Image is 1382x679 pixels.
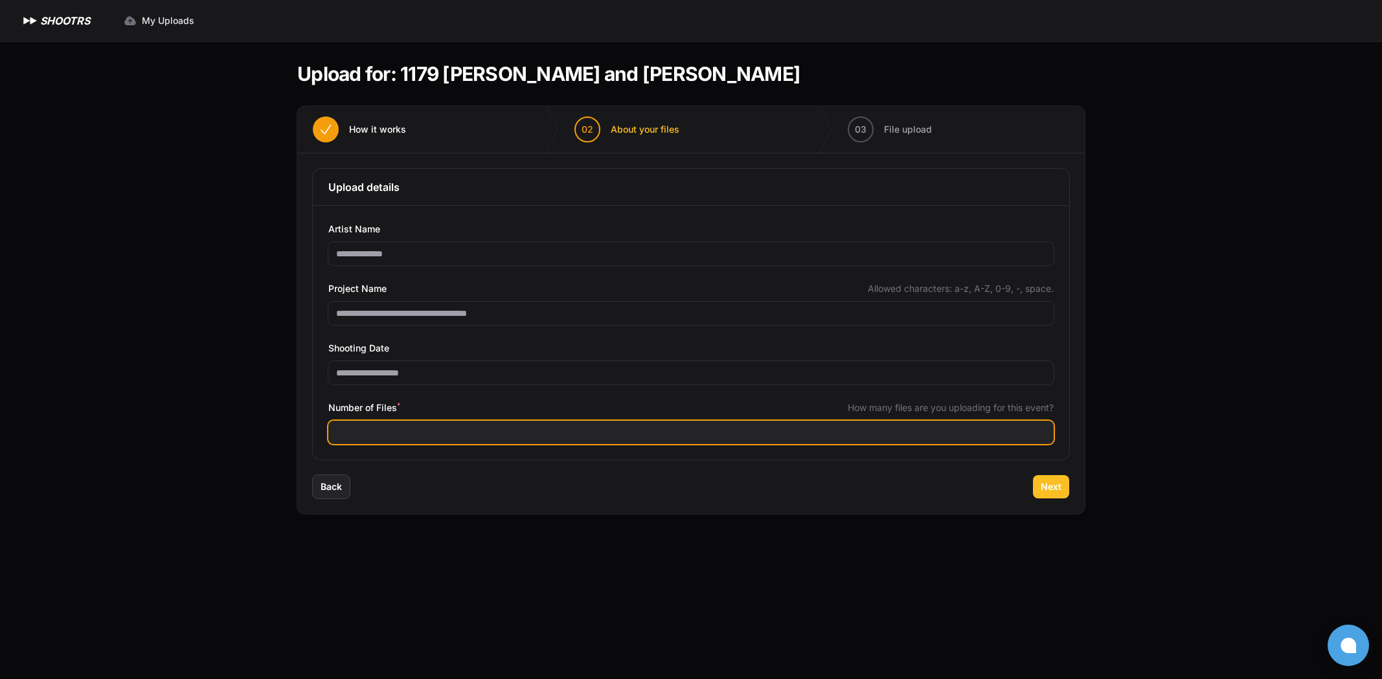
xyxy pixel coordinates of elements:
[1041,480,1061,493] span: Next
[297,62,800,85] h1: Upload for: 1179 [PERSON_NAME] and [PERSON_NAME]
[328,400,400,416] span: Number of Files
[21,13,90,28] a: SHOOTRS SHOOTRS
[611,123,679,136] span: About your files
[884,123,932,136] span: File upload
[855,123,867,136] span: 03
[297,106,422,153] button: How it works
[349,123,406,136] span: How it works
[116,9,202,32] a: My Uploads
[328,179,1054,195] h3: Upload details
[328,281,387,296] span: Project Name
[321,480,342,493] span: Back
[559,106,695,153] button: 02 About your files
[142,14,194,27] span: My Uploads
[1328,625,1369,666] button: Open chat window
[40,13,90,28] h1: SHOOTRS
[21,13,40,28] img: SHOOTRS
[582,123,593,136] span: 02
[848,401,1054,414] span: How many files are you uploading for this event?
[328,221,380,237] span: Artist Name
[313,475,350,498] button: Back
[868,282,1054,295] span: Allowed characters: a-z, A-Z, 0-9, -, space.
[832,106,947,153] button: 03 File upload
[328,340,389,356] span: Shooting Date
[1033,475,1069,498] button: Next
